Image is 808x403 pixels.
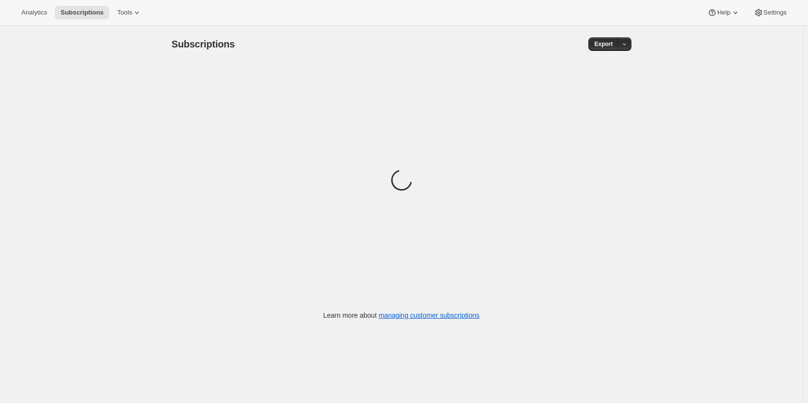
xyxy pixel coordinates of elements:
[717,9,730,16] span: Help
[323,310,479,320] p: Learn more about
[55,6,109,19] button: Subscriptions
[378,311,479,319] a: managing customer subscriptions
[594,40,613,48] span: Export
[60,9,104,16] span: Subscriptions
[172,39,235,49] span: Subscriptions
[117,9,132,16] span: Tools
[748,6,793,19] button: Settings
[15,6,53,19] button: Analytics
[702,6,746,19] button: Help
[588,37,618,51] button: Export
[763,9,787,16] span: Settings
[21,9,47,16] span: Analytics
[111,6,148,19] button: Tools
